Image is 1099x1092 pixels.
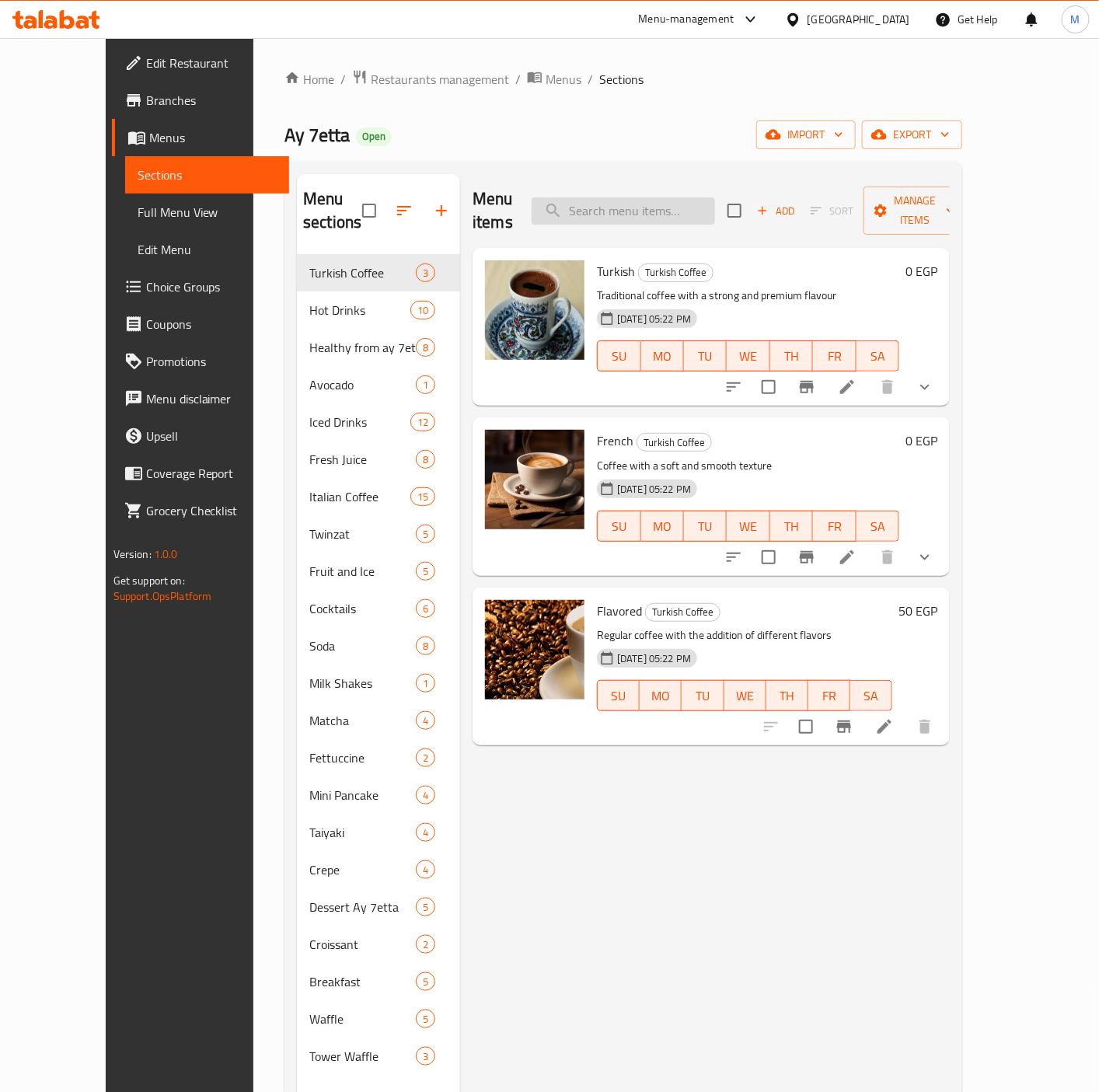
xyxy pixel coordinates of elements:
span: 8 [417,639,434,654]
span: 5 [417,900,434,915]
span: 3 [417,266,434,281]
span: WE [731,685,760,707]
span: Soda [309,637,416,655]
span: TH [773,685,802,707]
div: Dessert Ay 7etta5 [297,888,460,926]
span: Select section first [801,199,863,223]
div: items [416,599,435,618]
span: WE [733,345,763,368]
span: 1 [417,676,434,691]
span: TU [688,685,717,707]
span: TU [690,515,720,538]
span: Turkish Coffee [639,263,713,281]
span: Menus [546,70,581,89]
span: French [597,429,633,452]
div: items [416,525,435,543]
span: SA [863,345,893,368]
span: 2 [417,937,434,952]
div: Milk Shakes1 [297,665,460,702]
div: items [410,487,435,506]
span: Turkish Coffee [646,603,720,621]
span: export [874,125,950,145]
span: 15 [411,490,434,504]
span: 1.0.0 [154,544,178,564]
h6: 0 EGP [905,260,937,282]
span: [DATE] 05:22 PM [611,651,697,666]
span: SU [604,685,633,707]
button: show more [906,368,944,406]
span: 8 [417,452,434,467]
button: SA [857,511,899,542]
span: Avocado [309,375,416,394]
span: Select to update [752,541,785,574]
div: items [416,898,435,916]
span: Fresh Juice [309,450,416,469]
a: Menu disclaimer [112,380,289,417]
button: FR [813,340,856,372]
div: items [416,450,435,469]
div: Avocado1 [297,366,460,403]
button: delete [906,708,944,745]
p: Coffee with a soft and smooth texture [597,456,899,476]
a: Restaurants management [352,69,509,89]
span: Waffle [309,1010,416,1028]
div: Cocktails6 [297,590,460,627]
button: SA [850,680,892,711]
span: Full Menu View [138,203,277,222]
div: items [416,860,435,879]
div: Crepe4 [297,851,460,888]
span: 3 [417,1049,434,1064]
a: Home [284,70,334,89]
span: FR [819,515,850,538]
span: 6 [417,602,434,616]
p: Regular coffee with the addition of different flavors [597,626,892,645]
svg: Show Choices [916,378,934,396]
div: items [416,263,435,282]
span: Sort sections [386,192,423,229]
div: items [416,338,435,357]
span: Fruit and Ice [309,562,416,581]
span: MO [647,515,678,538]
a: Upsell [112,417,289,455]
button: FR [813,511,856,542]
div: Breakfast5 [297,963,460,1000]
span: Coverage Report [146,464,277,483]
a: Edit menu item [875,717,894,736]
button: MO [640,680,682,711]
span: Restaurants management [371,70,509,89]
span: Select to update [790,710,822,743]
span: Select section [718,194,751,227]
span: 8 [417,340,434,355]
a: Choice Groups [112,268,289,305]
button: Branch-specific-item [825,708,863,745]
li: / [515,70,521,89]
div: [GEOGRAPHIC_DATA] [808,11,910,28]
div: items [416,1047,435,1066]
div: Fresh Juice8 [297,441,460,478]
div: items [416,935,435,954]
span: Manage items [876,191,955,230]
span: Sections [599,70,644,89]
span: Twinzat [309,525,416,543]
div: Tower Waffle3 [297,1038,460,1075]
a: Edit menu item [838,378,857,396]
span: Tower Waffle [309,1047,416,1066]
div: Taiyaki4 [297,814,460,851]
button: SU [597,680,640,711]
div: items [416,674,435,693]
div: Hot Drinks10 [297,291,460,329]
span: Select all sections [353,194,386,227]
span: 4 [417,788,434,803]
span: Dessert Ay 7etta [309,898,416,916]
span: Coupons [146,315,277,333]
span: 5 [417,527,434,542]
a: Coupons [112,305,289,343]
span: M [1071,11,1080,28]
span: Branches [146,91,277,110]
div: Waffle5 [297,1000,460,1038]
nav: Menu sections [297,248,460,1081]
button: FR [808,680,850,711]
a: Branches [112,82,289,119]
div: Twinzat5 [297,515,460,553]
